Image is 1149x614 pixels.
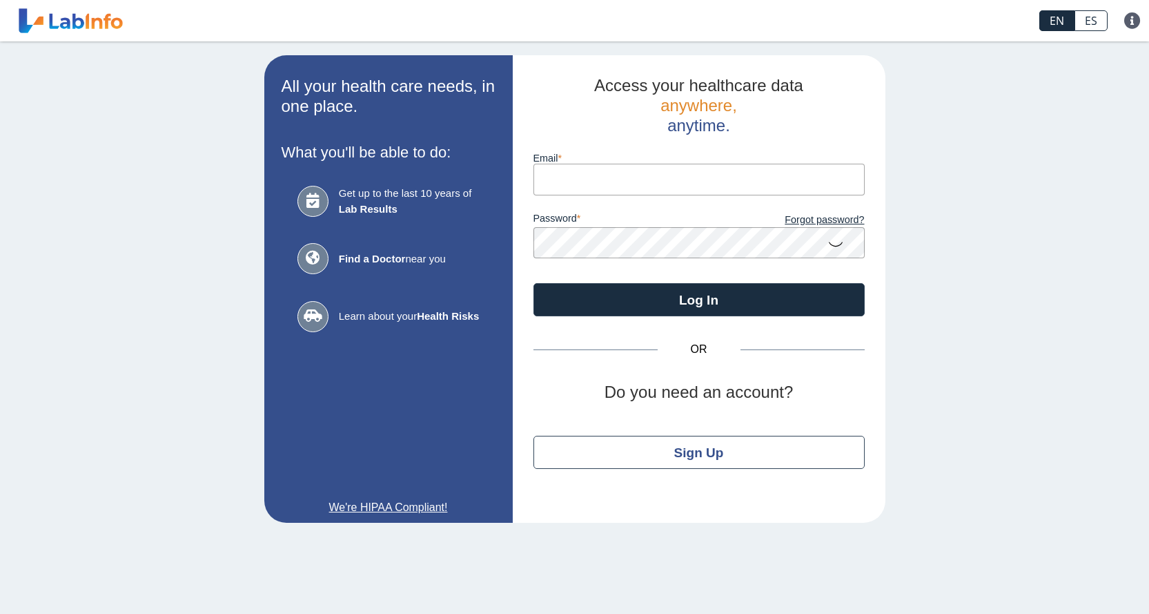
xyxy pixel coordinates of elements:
[339,251,479,267] span: near you
[339,309,479,325] span: Learn about your
[339,186,479,217] span: Get up to the last 10 years of
[594,76,803,95] span: Access your healthcare data
[699,213,865,228] a: Forgot password?
[339,253,406,265] b: Find a Doctor
[533,383,865,403] h2: Do you need an account?
[660,96,737,115] span: anywhere,
[658,341,740,358] span: OR
[1074,10,1108,31] a: ES
[533,283,865,316] button: Log In
[282,77,495,117] h2: All your health care needs, in one place.
[282,144,495,161] h3: What you'll be able to do:
[1039,10,1074,31] a: EN
[533,213,699,228] label: password
[339,203,397,215] b: Lab Results
[282,499,495,516] a: We're HIPAA Compliant!
[533,153,865,164] label: Email
[417,310,479,322] b: Health Risks
[533,436,865,469] button: Sign Up
[667,116,730,135] span: anytime.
